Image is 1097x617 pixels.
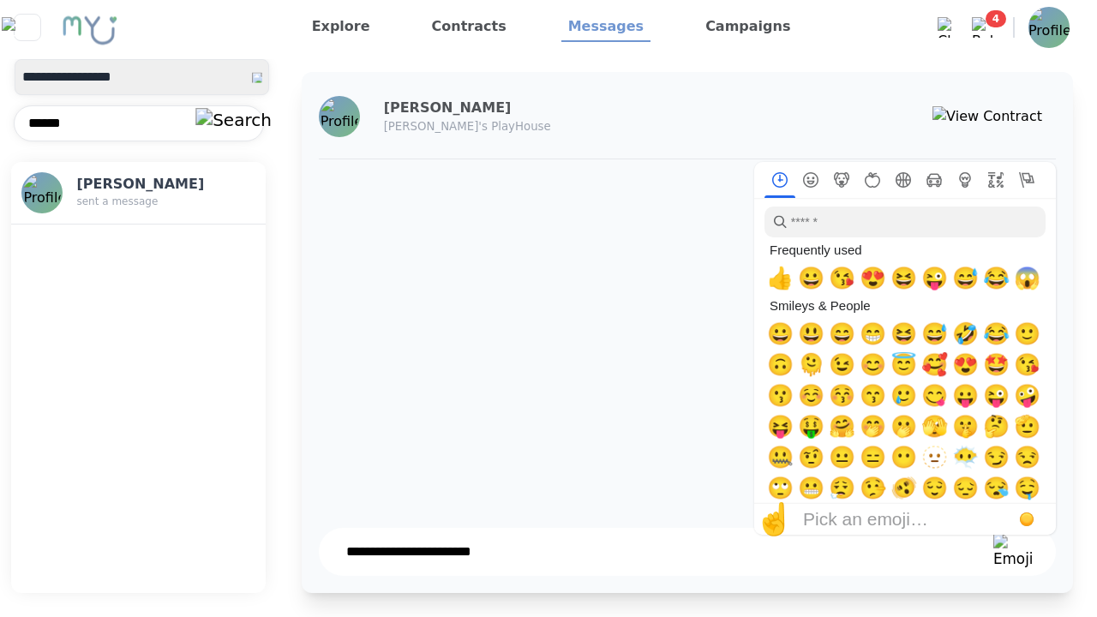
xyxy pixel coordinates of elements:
[305,13,377,42] a: Explore
[2,17,52,38] img: Close sidebar
[195,108,272,134] img: Search
[932,106,1042,127] img: View Contract
[561,13,650,42] a: Messages
[938,17,958,38] img: Chat
[384,98,704,118] h3: [PERSON_NAME]
[1028,7,1070,48] img: Profile
[11,162,266,225] button: Profile[PERSON_NAME]sent a message
[698,13,797,42] a: Campaigns
[986,10,1006,27] span: 4
[76,174,216,195] h3: [PERSON_NAME]
[76,195,216,208] p: sent a message
[321,98,358,135] img: Profile
[384,118,704,135] p: [PERSON_NAME]'s PlayHouse
[972,17,992,38] img: Bell
[993,534,1034,570] img: Emoji
[23,174,61,212] img: Profile
[425,13,513,42] a: Contracts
